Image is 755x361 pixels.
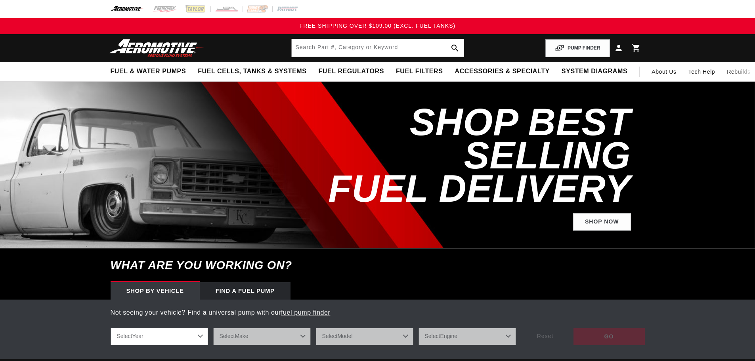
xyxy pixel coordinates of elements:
[318,67,384,76] span: Fuel Regulators
[449,62,556,81] summary: Accessories & Specialty
[292,105,631,205] h2: SHOP BEST SELLING FUEL DELIVERY
[281,309,330,316] a: fuel pump finder
[545,39,610,57] button: PUMP FINDER
[646,62,682,81] a: About Us
[111,328,208,345] select: Year
[91,248,665,282] h6: What are you working on?
[312,62,390,81] summary: Fuel Regulators
[213,328,311,345] select: Make
[300,23,455,29] span: FREE SHIPPING OVER $109.00 (EXCL. FUEL TANKS)
[556,62,633,81] summary: System Diagrams
[682,62,721,81] summary: Tech Help
[111,67,186,76] span: Fuel & Water Pumps
[192,62,312,81] summary: Fuel Cells, Tanks & Systems
[105,62,192,81] summary: Fuel & Water Pumps
[727,67,750,76] span: Rebuilds
[396,67,443,76] span: Fuel Filters
[446,39,464,57] button: search button
[652,69,676,75] span: About Us
[390,62,449,81] summary: Fuel Filters
[455,67,550,76] span: Accessories & Specialty
[107,39,206,57] img: Aeromotive
[419,328,516,345] select: Engine
[562,67,627,76] span: System Diagrams
[573,213,631,231] a: Shop Now
[200,282,291,300] div: Find a Fuel Pump
[316,328,413,345] select: Model
[688,67,715,76] span: Tech Help
[111,282,200,300] div: Shop by vehicle
[111,308,645,318] p: Not seeing your vehicle? Find a universal pump with our
[198,67,306,76] span: Fuel Cells, Tanks & Systems
[292,39,464,57] input: Search by Part Number, Category or Keyword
